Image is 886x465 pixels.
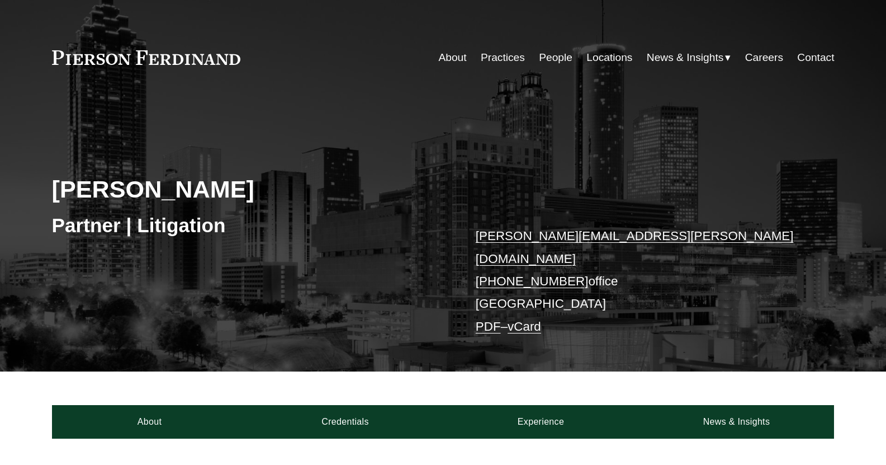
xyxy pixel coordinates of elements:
[476,320,501,334] a: PDF
[539,47,572,68] a: People
[586,47,632,68] a: Locations
[52,213,443,238] h3: Partner | Litigation
[476,225,802,338] p: office [GEOGRAPHIC_DATA] –
[638,405,834,439] a: News & Insights
[476,274,589,288] a: [PHONE_NUMBER]
[481,47,525,68] a: Practices
[248,405,443,439] a: Credentials
[476,229,794,265] a: [PERSON_NAME][EMAIL_ADDRESS][PERSON_NAME][DOMAIN_NAME]
[52,175,443,204] h2: [PERSON_NAME]
[508,320,541,334] a: vCard
[647,48,724,68] span: News & Insights
[443,405,639,439] a: Experience
[745,47,783,68] a: Careers
[52,405,248,439] a: About
[797,47,834,68] a: Contact
[438,47,466,68] a: About
[647,47,731,68] a: folder dropdown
